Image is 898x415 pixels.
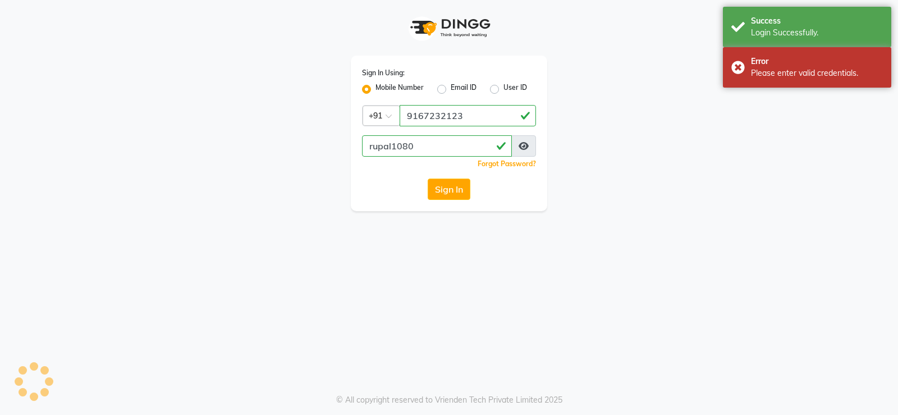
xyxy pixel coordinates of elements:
div: Login Successfully. [751,27,883,39]
button: Sign In [428,179,470,200]
a: Forgot Password? [478,159,536,168]
div: Please enter valid credentials. [751,67,883,79]
label: Email ID [451,83,477,96]
label: User ID [503,83,527,96]
img: logo1.svg [404,11,494,44]
div: Success [751,15,883,27]
input: Username [362,135,512,157]
label: Mobile Number [375,83,424,96]
input: Username [400,105,536,126]
label: Sign In Using: [362,68,405,78]
div: Error [751,56,883,67]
